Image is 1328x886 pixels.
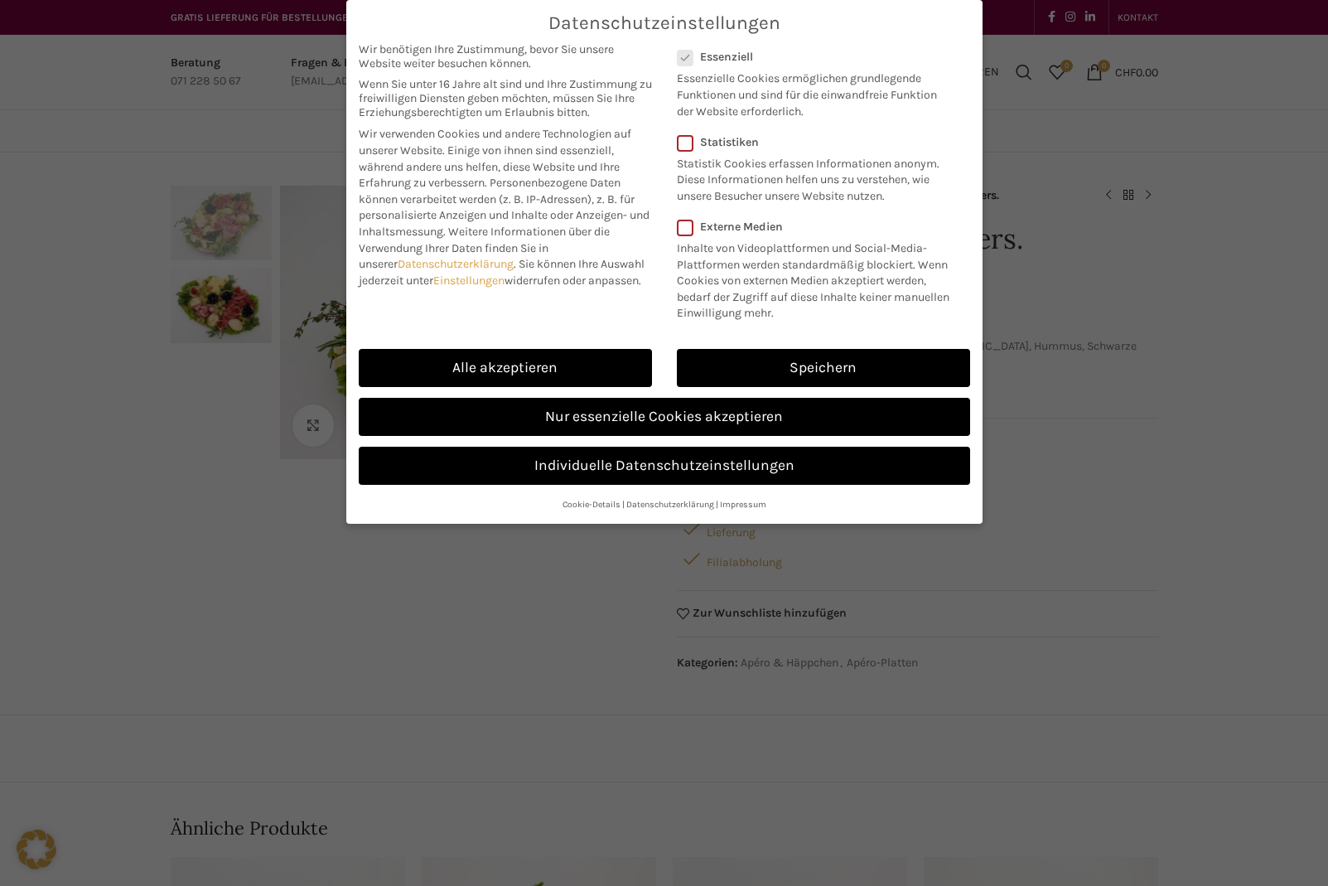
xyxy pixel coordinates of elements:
a: Individuelle Datenschutzeinstellungen [359,447,970,485]
a: Nur essenzielle Cookies akzeptieren [359,398,970,436]
label: Essenziell [677,50,949,64]
a: Speichern [677,349,970,387]
a: Datenschutzerklärung [626,499,714,510]
p: Essenzielle Cookies ermöglichen grundlegende Funktionen und sind für die einwandfreie Funktion de... [677,64,949,119]
span: Sie können Ihre Auswahl jederzeit unter widerrufen oder anpassen. [359,257,645,288]
span: Datenschutzeinstellungen [548,12,780,34]
span: Weitere Informationen über die Verwendung Ihrer Daten finden Sie in unserer . [359,225,610,271]
span: Wir verwenden Cookies und andere Technologien auf unserer Website. Einige von ihnen sind essenzie... [359,127,631,190]
a: Cookie-Details [563,499,621,510]
span: Wenn Sie unter 16 Jahre alt sind und Ihre Zustimmung zu freiwilligen Diensten geben möchten, müss... [359,77,652,119]
a: Alle akzeptieren [359,349,652,387]
a: Datenschutzerklärung [398,257,514,271]
a: Einstellungen [433,274,505,288]
p: Inhalte von Videoplattformen und Social-Media-Plattformen werden standardmäßig blockiert. Wenn Co... [677,234,959,322]
p: Statistik Cookies erfassen Informationen anonym. Diese Informationen helfen uns zu verstehen, wie... [677,149,949,205]
span: Wir benötigen Ihre Zustimmung, bevor Sie unsere Website weiter besuchen können. [359,42,652,70]
label: Externe Medien [677,220,959,234]
a: Impressum [720,499,766,510]
span: Personenbezogene Daten können verarbeitet werden (z. B. IP-Adressen), z. B. für personalisierte A... [359,176,650,239]
label: Statistiken [677,135,949,149]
